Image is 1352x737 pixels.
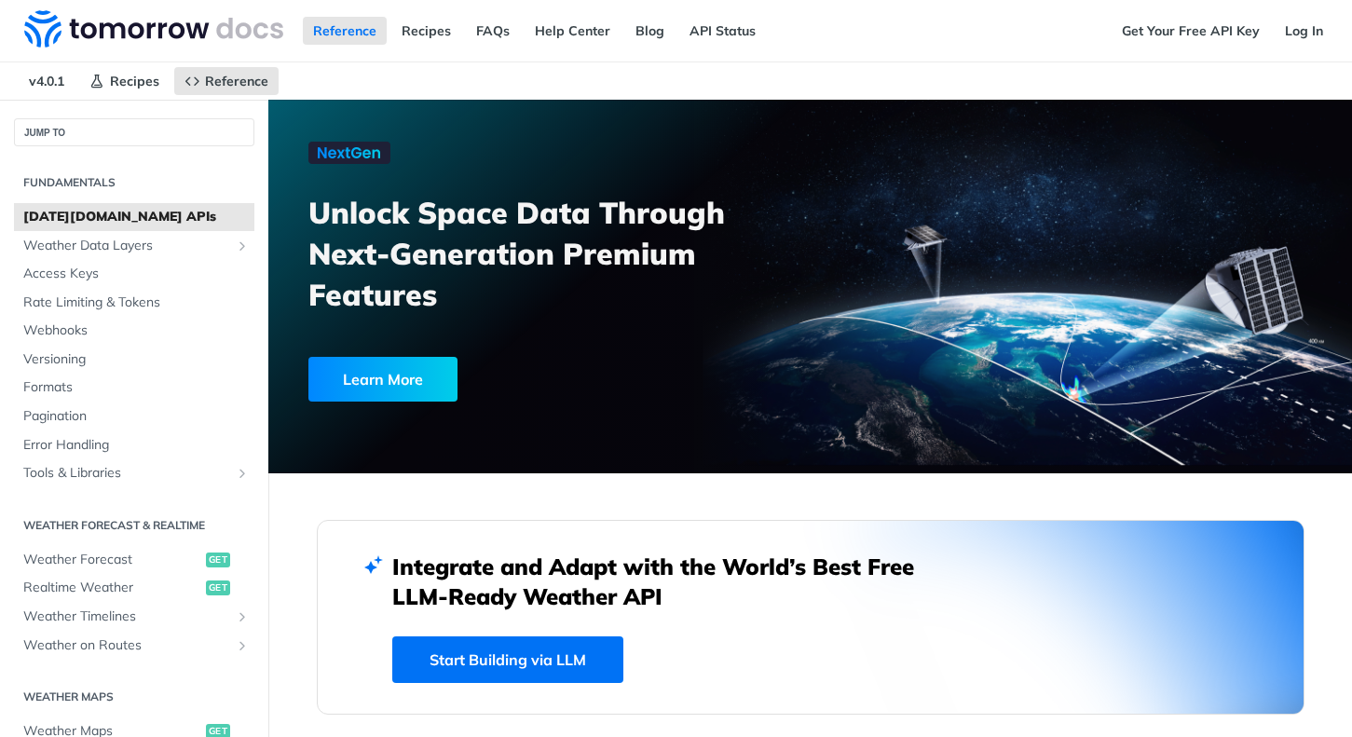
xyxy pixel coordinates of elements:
[14,603,254,631] a: Weather TimelinesShow subpages for Weather Timelines
[466,17,520,45] a: FAQs
[1112,17,1270,45] a: Get Your Free API Key
[174,67,279,95] a: Reference
[206,580,230,595] span: get
[235,466,250,481] button: Show subpages for Tools & Libraries
[23,378,250,397] span: Formats
[235,239,250,253] button: Show subpages for Weather Data Layers
[308,192,830,315] h3: Unlock Space Data Through Next-Generation Premium Features
[14,174,254,191] h2: Fundamentals
[1275,17,1333,45] a: Log In
[14,118,254,146] button: JUMP TO
[308,142,390,164] img: NextGen
[23,208,250,226] span: [DATE][DOMAIN_NAME] APIs
[23,551,201,569] span: Weather Forecast
[308,357,726,402] a: Learn More
[14,317,254,345] a: Webhooks
[23,237,230,255] span: Weather Data Layers
[205,73,268,89] span: Reference
[23,265,250,283] span: Access Keys
[14,289,254,317] a: Rate Limiting & Tokens
[23,321,250,340] span: Webhooks
[14,260,254,288] a: Access Keys
[19,67,75,95] span: v4.0.1
[24,10,283,48] img: Tomorrow.io Weather API Docs
[14,689,254,705] h2: Weather Maps
[23,636,230,655] span: Weather on Routes
[23,293,250,312] span: Rate Limiting & Tokens
[14,632,254,660] a: Weather on RoutesShow subpages for Weather on Routes
[14,517,254,534] h2: Weather Forecast & realtime
[23,579,201,597] span: Realtime Weather
[79,67,170,95] a: Recipes
[110,73,159,89] span: Recipes
[14,546,254,574] a: Weather Forecastget
[14,203,254,231] a: [DATE][DOMAIN_NAME] APIs
[679,17,766,45] a: API Status
[206,553,230,567] span: get
[14,574,254,602] a: Realtime Weatherget
[23,407,250,426] span: Pagination
[235,609,250,624] button: Show subpages for Weather Timelines
[14,459,254,487] a: Tools & LibrariesShow subpages for Tools & Libraries
[23,607,230,626] span: Weather Timelines
[525,17,621,45] a: Help Center
[392,552,942,611] h2: Integrate and Adapt with the World’s Best Free LLM-Ready Weather API
[235,638,250,653] button: Show subpages for Weather on Routes
[392,636,623,683] a: Start Building via LLM
[303,17,387,45] a: Reference
[23,350,250,369] span: Versioning
[14,346,254,374] a: Versioning
[391,17,461,45] a: Recipes
[308,357,457,402] div: Learn More
[625,17,675,45] a: Blog
[14,431,254,459] a: Error Handling
[23,464,230,483] span: Tools & Libraries
[14,232,254,260] a: Weather Data LayersShow subpages for Weather Data Layers
[14,403,254,430] a: Pagination
[23,436,250,455] span: Error Handling
[14,374,254,402] a: Formats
